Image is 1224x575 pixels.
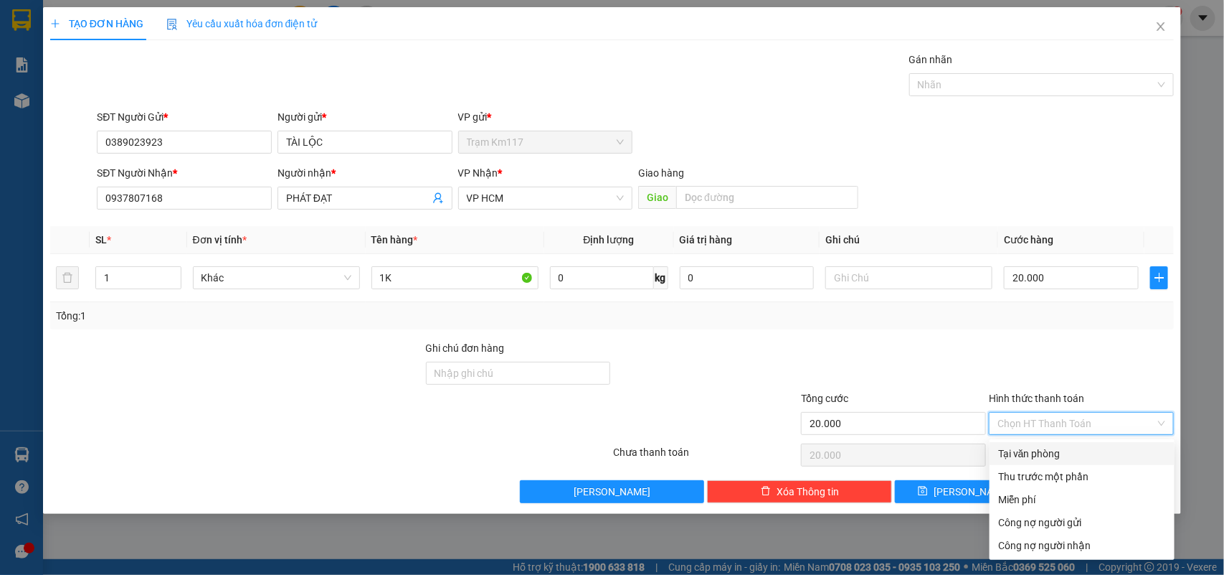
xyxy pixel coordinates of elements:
span: Giá trị hàng [680,234,733,246]
button: plus [1150,266,1168,289]
span: Yêu cầu xuất hóa đơn điện tử [166,18,318,29]
button: delete [56,266,79,289]
span: Khác [201,267,351,289]
span: Trạm Km117 [467,131,625,153]
input: 0 [680,266,815,289]
button: save[PERSON_NAME] [895,480,1033,503]
span: Nhận: [123,14,157,29]
button: deleteXóa Thông tin [707,480,892,503]
span: Gửi: [12,14,34,29]
div: 0906578198 [123,47,223,67]
span: Tên hàng [371,234,418,246]
div: Công nợ người gửi [998,515,1166,530]
span: Định lượng [584,234,635,246]
div: CHÂU KHOA [123,29,223,47]
span: SL [159,93,179,113]
button: Close [1141,7,1181,47]
input: Dọc đường [676,186,858,209]
div: Người gửi [277,109,452,125]
span: Xóa Thông tin [777,484,839,500]
div: Công nợ người nhận [998,538,1166,553]
img: icon [166,19,178,30]
button: [PERSON_NAME] [520,480,705,503]
span: [PERSON_NAME] [574,484,650,500]
div: VP HCM [123,12,223,29]
div: TỐ TÂM [12,47,113,64]
div: Miễn phí [998,492,1166,508]
span: [PERSON_NAME] [934,484,1010,500]
span: Đơn vị tính [193,234,247,246]
div: SĐT Người Gửi [97,109,272,125]
span: kg [654,266,668,289]
div: Tổng: 1 [56,308,473,324]
div: Tại văn phòng [998,446,1166,462]
div: Cước gửi hàng sẽ được ghi vào công nợ của người nhận [990,534,1175,557]
div: Người nhận [277,165,452,181]
span: Cước hàng [1004,234,1053,246]
span: Giao [638,186,676,209]
div: 0907661313 [12,64,113,84]
label: Ghi chú đơn hàng [426,342,505,354]
span: plus [50,19,60,29]
span: VP HCM [467,187,625,209]
div: Cước gửi hàng sẽ được ghi vào công nợ của người gửi [990,511,1175,534]
span: Giao hàng [638,167,684,179]
div: Chưa thanh toán [612,444,800,469]
span: close [1155,21,1167,32]
span: VP Nhận [458,167,498,179]
span: Tổng cước [801,393,848,404]
span: save [918,486,928,497]
div: Thu trước một phần [998,469,1166,485]
div: Trạm Km117 [12,12,113,47]
span: TẠO ĐƠN HÀNG [50,18,143,29]
div: SĐT Người Nhận [97,165,272,181]
label: Hình thức thanh toán [989,393,1084,404]
input: VD: Bàn, Ghế [371,266,539,289]
span: user-add [432,192,444,204]
input: Ghi chú đơn hàng [426,362,611,385]
th: Ghi chú [820,226,998,254]
div: Tên hàng: 7TR 867 ( : 1 ) [12,94,223,112]
span: delete [761,486,771,497]
input: Ghi Chú [825,266,992,289]
span: plus [1151,272,1167,284]
div: VP gửi [458,109,633,125]
label: Gán nhãn [909,54,953,65]
span: SL [95,234,107,246]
